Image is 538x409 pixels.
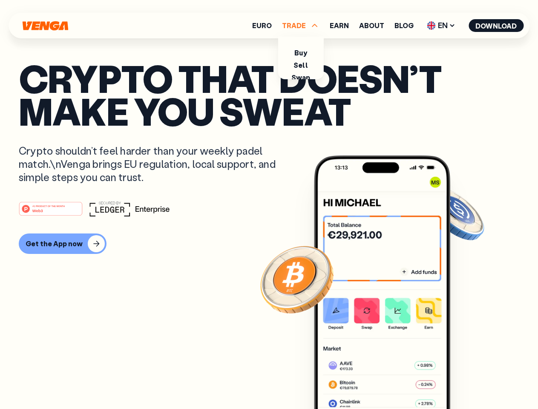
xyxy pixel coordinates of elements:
a: Swap [291,73,311,82]
span: TRADE [282,22,306,29]
div: Get the App now [26,239,83,248]
a: Sell [293,60,308,69]
a: Earn [330,22,349,29]
img: USDC coin [425,183,486,245]
img: Bitcoin [259,241,335,317]
a: Get the App now [19,233,519,254]
a: #1 PRODUCT OF THE MONTHWeb3 [19,207,83,218]
tspan: Web3 [32,208,43,213]
svg: Home [21,21,69,31]
img: flag-uk [427,21,435,30]
a: About [359,22,384,29]
p: Crypto that doesn’t make you sweat [19,62,519,127]
a: Buy [294,48,307,57]
a: Blog [394,22,414,29]
p: Crypto shouldn’t feel harder than your weekly padel match.\nVenga brings EU regulation, local sup... [19,144,288,184]
button: Get the App now [19,233,106,254]
a: Euro [252,22,272,29]
span: EN [424,19,458,32]
button: Download [469,19,524,32]
span: TRADE [282,20,319,31]
tspan: #1 PRODUCT OF THE MONTH [32,204,65,207]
